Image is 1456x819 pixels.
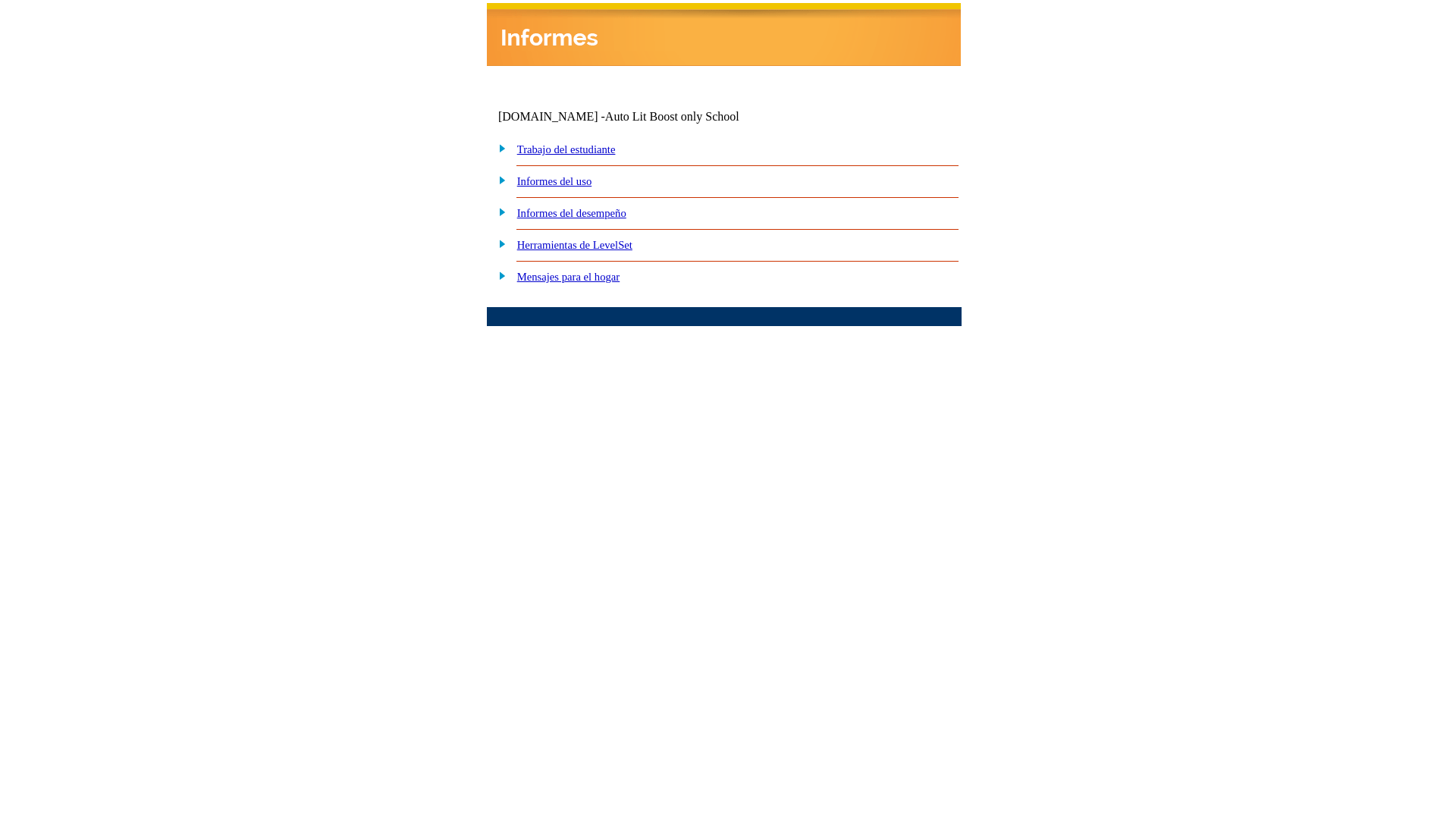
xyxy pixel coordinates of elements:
[487,3,961,66] img: header
[605,110,739,123] nobr: Auto Lit Boost only School
[517,271,620,283] a: Mensajes para el hogar
[517,175,592,187] a: Informes del uso
[491,237,507,250] img: plus.gif
[491,268,507,282] img: plus.gif
[491,141,507,155] img: plus.gif
[491,173,507,187] img: plus.gif
[491,205,507,218] img: plus.gif
[517,239,632,251] a: Herramientas de LevelSet
[517,207,626,219] a: Informes del desempeño
[517,143,616,155] a: Trabajo del estudiante
[498,110,777,124] td: [DOMAIN_NAME] -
